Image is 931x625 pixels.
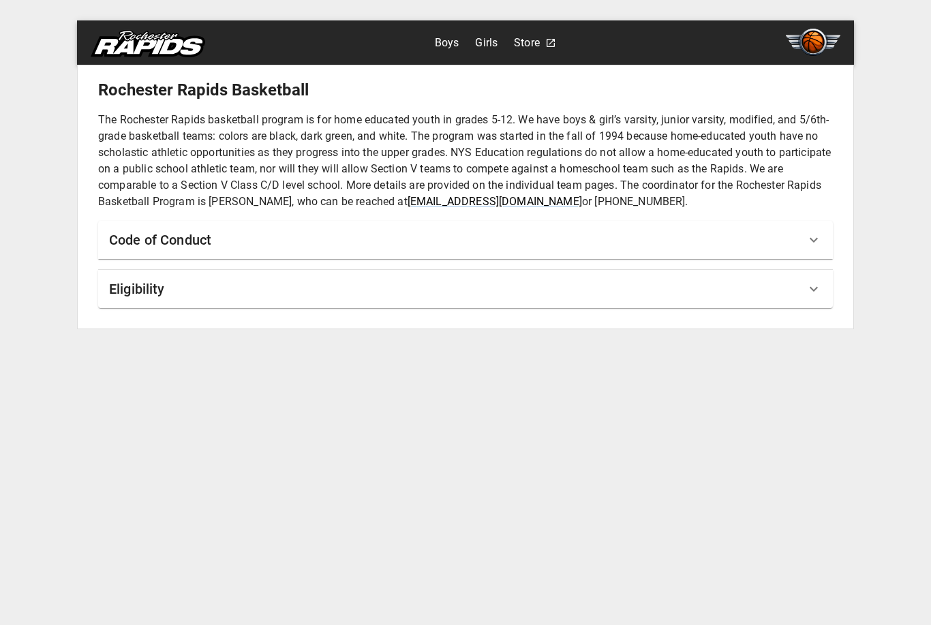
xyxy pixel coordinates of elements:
a: Girls [475,32,498,54]
a: Boys [435,32,459,54]
img: rapids.svg [91,30,205,57]
h5: Rochester Rapids Basketball [98,79,833,101]
p: The Rochester Rapids basketball program is for home educated youth in grades 5-12. We have boys &... [98,112,833,210]
h6: Code of Conduct [109,229,211,251]
img: basketball.svg [786,29,840,56]
a: [EMAIL_ADDRESS][DOMAIN_NAME] [408,195,582,208]
a: Store [514,32,540,54]
div: Eligibility [98,270,833,308]
h6: Eligibility [109,278,165,300]
div: Code of Conduct [98,221,833,259]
